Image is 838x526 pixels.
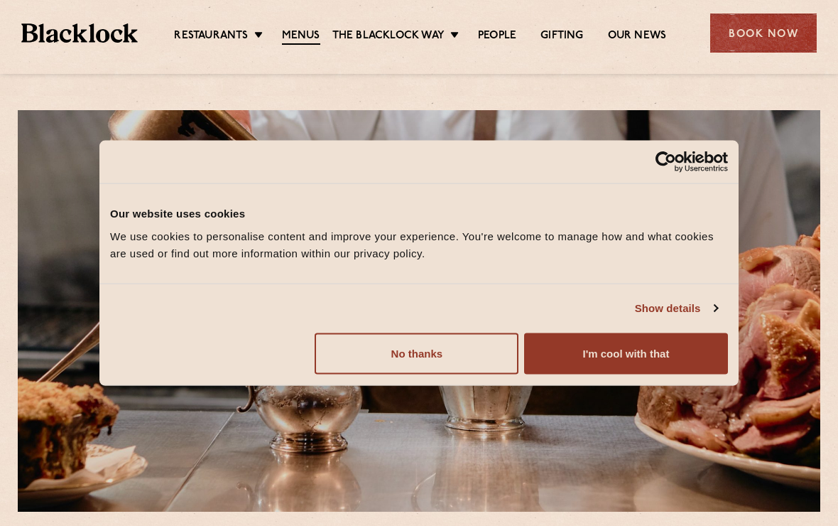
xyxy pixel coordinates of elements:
a: Show details [635,300,717,317]
a: Menus [282,29,320,45]
a: Usercentrics Cookiebot - opens in a new window [604,151,728,173]
a: People [478,29,516,43]
div: Our website uses cookies [110,205,728,222]
div: Book Now [710,14,817,53]
button: No thanks [315,333,518,374]
button: I'm cool with that [524,333,728,374]
a: Gifting [540,29,583,43]
div: We use cookies to personalise content and improve your experience. You're welcome to manage how a... [110,227,728,262]
img: BL_Textured_Logo-footer-cropped.svg [21,23,138,43]
a: The Blacklock Way [332,29,445,43]
a: Restaurants [174,29,248,43]
a: Our News [608,29,667,43]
